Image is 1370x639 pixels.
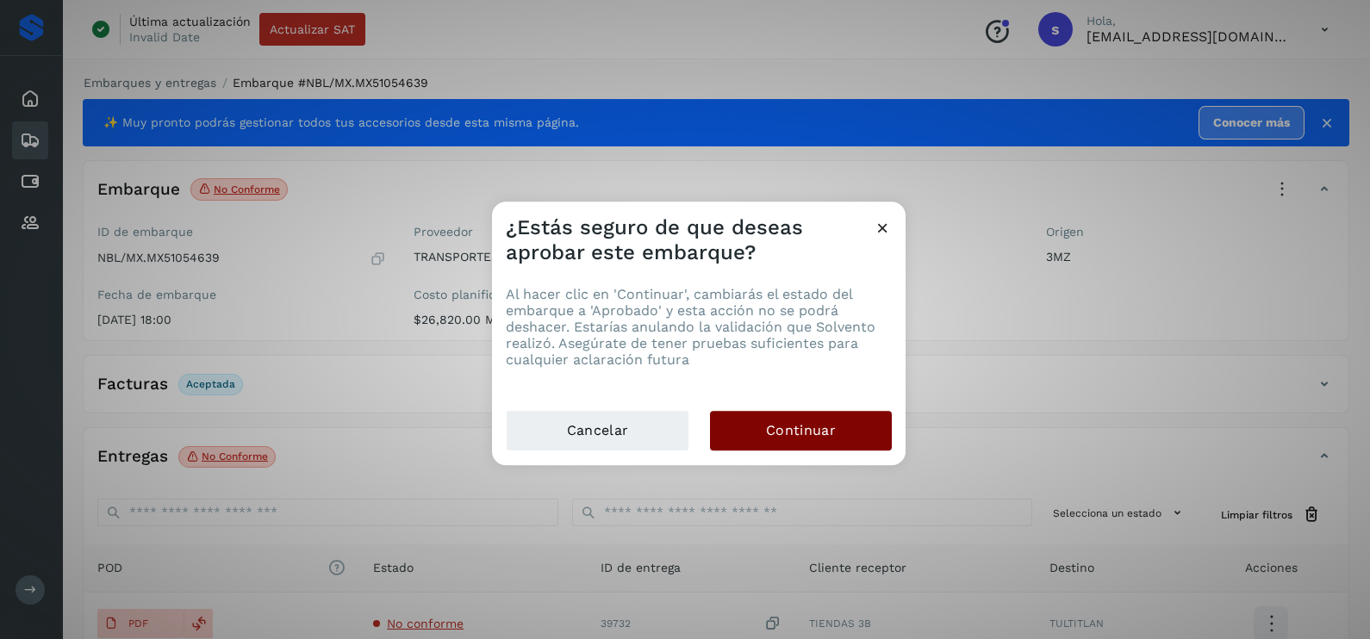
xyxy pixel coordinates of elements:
button: Continuar [710,411,892,450]
span: Continuar [766,421,836,440]
button: Cancelar [506,410,689,451]
span: Al hacer clic en 'Continuar', cambiarás el estado del embarque a 'Aprobado' y esta acción no se p... [506,286,875,369]
h3: ¿Estás seguro de que deseas aprobar este embarque? [506,215,874,265]
span: Cancelar [567,421,628,440]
